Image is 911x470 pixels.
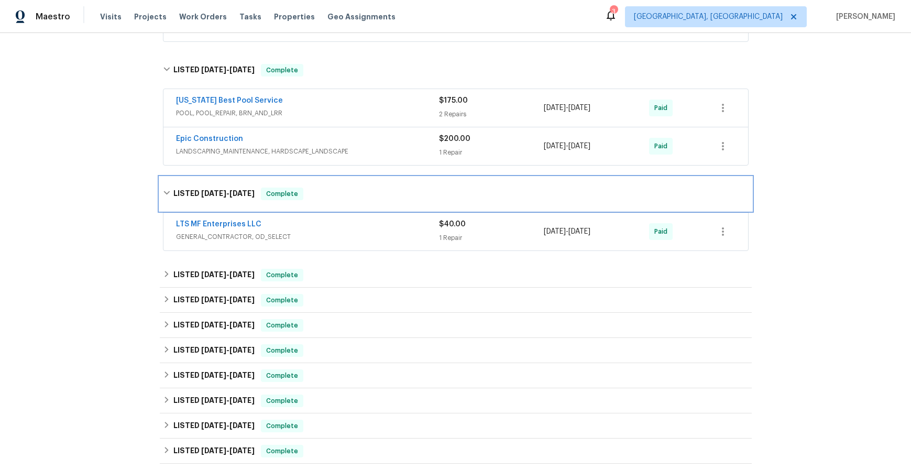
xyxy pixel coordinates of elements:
[229,271,255,278] span: [DATE]
[201,271,255,278] span: -
[239,13,261,20] span: Tasks
[201,190,255,197] span: -
[229,346,255,354] span: [DATE]
[544,228,566,235] span: [DATE]
[173,344,255,357] h6: LISTED
[439,221,466,228] span: $40.00
[160,388,752,413] div: LISTED [DATE]-[DATE]Complete
[544,103,590,113] span: -
[201,371,226,379] span: [DATE]
[173,395,255,407] h6: LISTED
[262,345,302,356] span: Complete
[173,188,255,200] h6: LISTED
[229,397,255,404] span: [DATE]
[160,53,752,87] div: LISTED [DATE]-[DATE]Complete
[100,12,122,22] span: Visits
[262,189,302,199] span: Complete
[201,346,255,354] span: -
[544,143,566,150] span: [DATE]
[179,12,227,22] span: Work Orders
[160,263,752,288] div: LISTED [DATE]-[DATE]Complete
[160,413,752,439] div: LISTED [DATE]-[DATE]Complete
[568,228,590,235] span: [DATE]
[176,232,439,242] span: GENERAL_CONTRACTOR, OD_SELECT
[654,103,672,113] span: Paid
[229,422,255,429] span: [DATE]
[610,6,617,17] div: 3
[544,141,590,151] span: -
[201,397,255,404] span: -
[262,421,302,431] span: Complete
[173,445,255,457] h6: LISTED
[176,135,243,143] a: Epic Construction
[201,422,226,429] span: [DATE]
[439,135,470,143] span: $200.00
[201,346,226,354] span: [DATE]
[134,12,167,22] span: Projects
[439,109,544,119] div: 2 Repairs
[176,97,283,104] a: [US_STATE] Best Pool Service
[201,66,226,73] span: [DATE]
[201,271,226,278] span: [DATE]
[544,104,566,112] span: [DATE]
[173,269,255,281] h6: LISTED
[832,12,895,22] span: [PERSON_NAME]
[160,338,752,363] div: LISTED [DATE]-[DATE]Complete
[173,369,255,382] h6: LISTED
[176,146,439,157] span: LANDSCAPING_MAINTENANCE, HARDSCAPE_LANDSCAPE
[229,321,255,329] span: [DATE]
[173,420,255,432] h6: LISTED
[262,295,302,305] span: Complete
[262,65,302,75] span: Complete
[262,270,302,280] span: Complete
[439,147,544,158] div: 1 Repair
[262,370,302,381] span: Complete
[327,12,396,22] span: Geo Assignments
[274,12,315,22] span: Properties
[229,447,255,454] span: [DATE]
[201,397,226,404] span: [DATE]
[176,108,439,118] span: POOL, POOL_REPAIR, BRN_AND_LRR
[160,177,752,211] div: LISTED [DATE]-[DATE]Complete
[262,396,302,406] span: Complete
[201,371,255,379] span: -
[160,363,752,388] div: LISTED [DATE]-[DATE]Complete
[173,294,255,307] h6: LISTED
[568,143,590,150] span: [DATE]
[160,288,752,313] div: LISTED [DATE]-[DATE]Complete
[36,12,70,22] span: Maestro
[173,319,255,332] h6: LISTED
[654,141,672,151] span: Paid
[160,439,752,464] div: LISTED [DATE]-[DATE]Complete
[201,321,255,329] span: -
[201,296,226,303] span: [DATE]
[160,313,752,338] div: LISTED [DATE]-[DATE]Complete
[201,321,226,329] span: [DATE]
[439,97,468,104] span: $175.00
[176,221,261,228] a: LTS MF Enterprises LLC
[173,64,255,76] h6: LISTED
[439,233,544,243] div: 1 Repair
[262,446,302,456] span: Complete
[229,371,255,379] span: [DATE]
[201,190,226,197] span: [DATE]
[201,422,255,429] span: -
[201,296,255,303] span: -
[654,226,672,237] span: Paid
[201,447,226,454] span: [DATE]
[229,66,255,73] span: [DATE]
[544,226,590,237] span: -
[201,447,255,454] span: -
[201,66,255,73] span: -
[568,104,590,112] span: [DATE]
[634,12,783,22] span: [GEOGRAPHIC_DATA], [GEOGRAPHIC_DATA]
[229,296,255,303] span: [DATE]
[229,190,255,197] span: [DATE]
[262,320,302,331] span: Complete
